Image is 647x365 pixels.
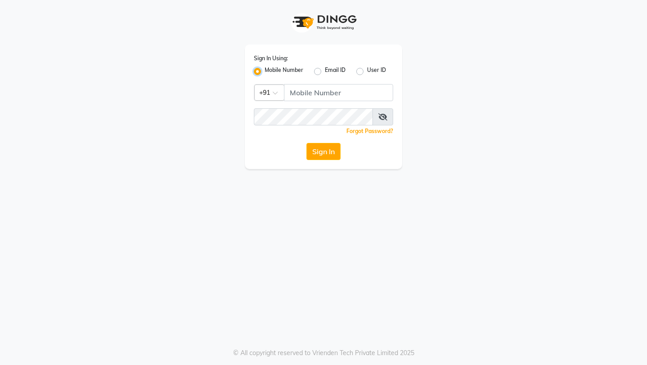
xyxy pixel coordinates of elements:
[254,108,373,125] input: Username
[288,9,359,36] img: logo1.svg
[367,66,386,77] label: User ID
[306,143,341,160] button: Sign In
[284,84,393,101] input: Username
[325,66,346,77] label: Email ID
[254,54,288,62] label: Sign In Using:
[346,128,393,134] a: Forgot Password?
[265,66,303,77] label: Mobile Number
